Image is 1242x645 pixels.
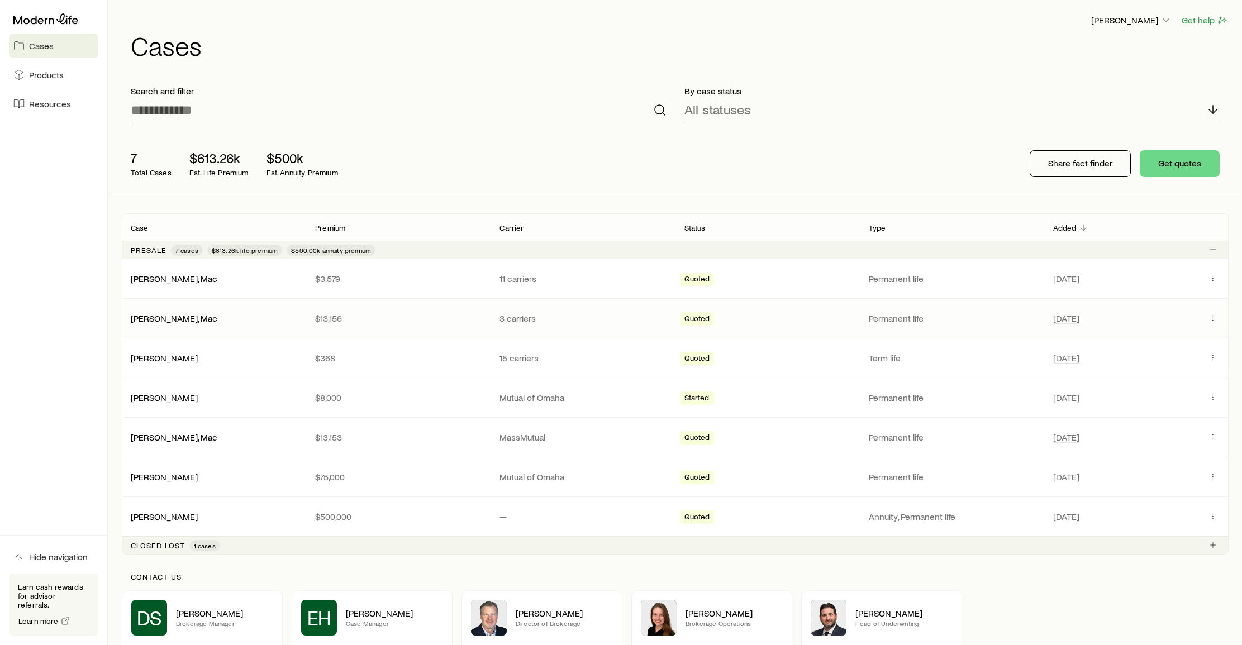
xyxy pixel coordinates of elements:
span: Quoted [684,472,710,484]
p: Brokerage Operations [686,619,783,628]
div: [PERSON_NAME] [131,511,198,523]
button: Get help [1181,14,1229,27]
img: Ellen Wall [641,600,677,636]
p: Term life [869,352,1035,364]
span: Cases [29,40,54,51]
p: MassMutual [499,432,666,443]
a: [PERSON_NAME], Mac [131,313,217,323]
p: Permanent life [869,471,1035,482]
p: Permanent life [869,392,1035,403]
p: Status [684,223,706,232]
span: Quoted [684,512,710,524]
button: Share fact finder [1030,150,1131,177]
p: $13,153 [315,432,482,443]
h1: Cases [131,32,1229,59]
span: [DATE] [1053,352,1079,364]
p: Case Manager [346,619,443,628]
a: Cases [9,34,98,58]
div: [PERSON_NAME] [131,392,198,404]
div: [PERSON_NAME], Mac [131,313,217,324]
p: [PERSON_NAME] [686,608,783,619]
p: $500,000 [315,511,482,522]
p: Share fact finder [1048,157,1112,169]
span: EH [307,606,331,629]
span: [DATE] [1053,392,1079,403]
p: — [499,511,666,522]
p: $500k [267,150,338,166]
p: Contact us [131,572,1220,581]
span: 7 cases [175,246,198,255]
p: 7 [131,150,172,166]
button: [PERSON_NAME] [1091,14,1172,27]
div: Client cases [122,213,1229,555]
p: 11 carriers [499,273,666,284]
span: [DATE] [1053,432,1079,443]
p: Presale [131,246,166,255]
div: [PERSON_NAME] [131,352,198,364]
span: [DATE] [1053,511,1079,522]
span: [DATE] [1053,471,1079,482]
span: Products [29,69,64,80]
span: Quoted [684,433,710,445]
p: Premium [315,223,345,232]
span: Started [684,393,710,405]
p: Search and filter [131,85,667,97]
p: Est. Life Premium [189,168,249,177]
span: Learn more [18,617,59,625]
p: Case [131,223,149,232]
span: Hide navigation [29,551,88,562]
p: [PERSON_NAME] [516,608,613,619]
button: Get quotes [1140,150,1220,177]
p: [PERSON_NAME] [1091,15,1172,26]
p: Annuity, Permanent life [869,511,1035,522]
a: Products [9,63,98,87]
span: Quoted [684,314,710,326]
p: $13,156 [315,313,482,324]
div: [PERSON_NAME] [131,471,198,483]
span: DS [137,606,162,629]
p: Permanent life [869,313,1035,324]
a: [PERSON_NAME] [131,471,198,482]
img: Bryan Simmons [811,600,846,636]
p: Brokerage Manager [176,619,273,628]
p: $75,000 [315,471,482,482]
p: Mutual of Omaha [499,471,666,482]
p: [PERSON_NAME] [346,608,443,619]
span: [DATE] [1053,273,1079,284]
img: Trey Wall [471,600,507,636]
a: Resources [9,92,98,116]
a: [PERSON_NAME], Mac [131,432,217,442]
span: $500.00k annuity premium [291,246,371,255]
p: Closed lost [131,541,185,550]
p: By case status [684,85,1220,97]
span: Resources [29,98,71,109]
p: Carrier [499,223,524,232]
span: 1 cases [194,541,216,550]
p: 3 carriers [499,313,666,324]
p: $3,579 [315,273,482,284]
p: All statuses [684,102,751,117]
p: Head of Underwriting [855,619,953,628]
span: Quoted [684,274,710,286]
div: [PERSON_NAME], Mac [131,273,217,285]
div: [PERSON_NAME], Mac [131,432,217,443]
p: Total Cases [131,168,172,177]
a: [PERSON_NAME] [131,392,198,403]
span: Quoted [684,353,710,365]
p: Est. Annuity Premium [267,168,338,177]
button: Hide navigation [9,544,98,569]
p: $8,000 [315,392,482,403]
p: 15 carriers [499,352,666,364]
a: [PERSON_NAME] [131,352,198,363]
p: Added [1053,223,1077,232]
p: [PERSON_NAME] [176,608,273,619]
p: Permanent life [869,432,1035,443]
a: [PERSON_NAME] [131,511,198,522]
p: Mutual of Omaha [499,392,666,403]
p: Director of Brokerage [516,619,613,628]
p: $368 [315,352,482,364]
span: [DATE] [1053,313,1079,324]
p: Earn cash rewards for advisor referrals. [18,582,89,609]
p: [PERSON_NAME] [855,608,953,619]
